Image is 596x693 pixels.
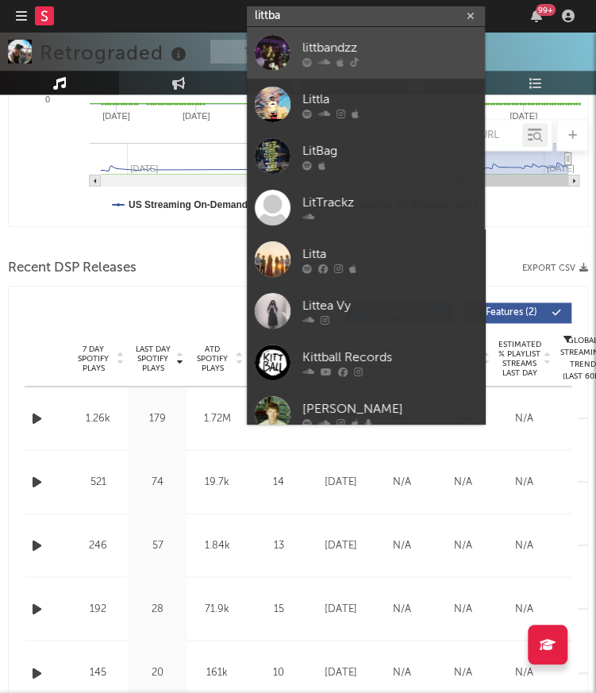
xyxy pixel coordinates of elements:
div: N/A [375,664,429,680]
div: N/A [436,664,490,680]
div: 145 [72,664,124,680]
div: N/A [375,601,429,617]
a: Littea Vy [247,285,485,337]
div: 71.9k [191,601,243,617]
div: Littea Vy [302,296,477,315]
div: 20 [132,664,183,680]
span: ATD Spotify Plays [191,345,233,373]
div: 161k [191,664,243,680]
span: Recent DSP Releases [8,259,137,278]
div: 99 + [536,4,556,16]
input: Search for artists [247,6,485,26]
span: 7 Day Spotify Plays [72,345,114,373]
a: Litta [247,233,485,285]
div: 19.7k [191,474,243,490]
div: N/A [498,410,551,426]
text: US Streaming On-Demand Audio [129,199,277,210]
div: 521 [72,474,124,490]
a: LitBag [247,130,485,182]
div: N/A [498,537,551,553]
text: 0 [45,94,50,104]
text: [DATE] [509,111,537,121]
div: littbandzz [302,38,477,57]
div: 192 [72,601,124,617]
a: littbandzz [247,27,485,79]
div: N/A [498,601,551,617]
button: Export CSV [522,264,588,273]
div: LitTrackz [302,193,477,212]
span: Last Day Spotify Plays [132,345,174,373]
div: [DATE] [314,601,367,617]
button: Features(2) [464,302,571,323]
button: Track [210,40,310,64]
div: 1.26k [72,410,124,426]
div: LitBag [302,141,477,160]
div: N/A [436,537,490,553]
div: 10 [251,664,306,680]
div: N/A [498,474,551,490]
div: 15 [251,601,306,617]
div: N/A [498,664,551,680]
div: Litta [302,244,477,264]
div: N/A [436,474,490,490]
div: 74 [132,474,183,490]
div: 246 [72,537,124,553]
div: Retrograded [40,40,190,66]
div: N/A [375,474,429,490]
a: LitTrackz [247,182,485,233]
div: Littla [302,90,477,109]
div: [DATE] [314,474,367,490]
div: [DATE] [314,664,367,680]
div: 1.84k [191,537,243,553]
div: 28 [132,601,183,617]
div: 179 [132,410,183,426]
div: Kittball Records [302,348,477,367]
div: [PERSON_NAME] [302,399,477,418]
span: Estimated % Playlist Streams Last Day [498,340,541,378]
div: 1.72M [191,410,243,426]
div: [DATE] [314,537,367,553]
a: Kittball Records [247,337,485,388]
a: [PERSON_NAME] [247,388,485,440]
text: [DATE] [102,111,130,121]
div: 13 [251,537,306,553]
div: 14 [251,474,306,490]
a: Littla [247,79,485,130]
span: Features ( 2 ) [475,308,548,318]
text: [DATE] [547,164,575,173]
div: 57 [132,537,183,553]
button: 99+ [531,10,542,22]
div: N/A [375,537,429,553]
div: N/A [436,601,490,617]
text: [DATE] [183,111,210,121]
